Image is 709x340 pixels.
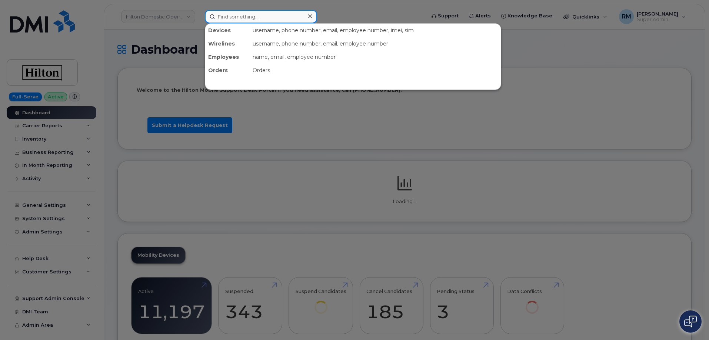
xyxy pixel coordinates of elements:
[684,316,697,327] img: Open chat
[250,24,501,37] div: username, phone number, email, employee number, imei, sim
[250,50,501,64] div: name, email, employee number
[205,37,250,50] div: Wirelines
[205,50,250,64] div: Employees
[250,64,501,77] div: Orders
[250,37,501,50] div: username, phone number, email, employee number
[205,64,250,77] div: Orders
[205,24,250,37] div: Devices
